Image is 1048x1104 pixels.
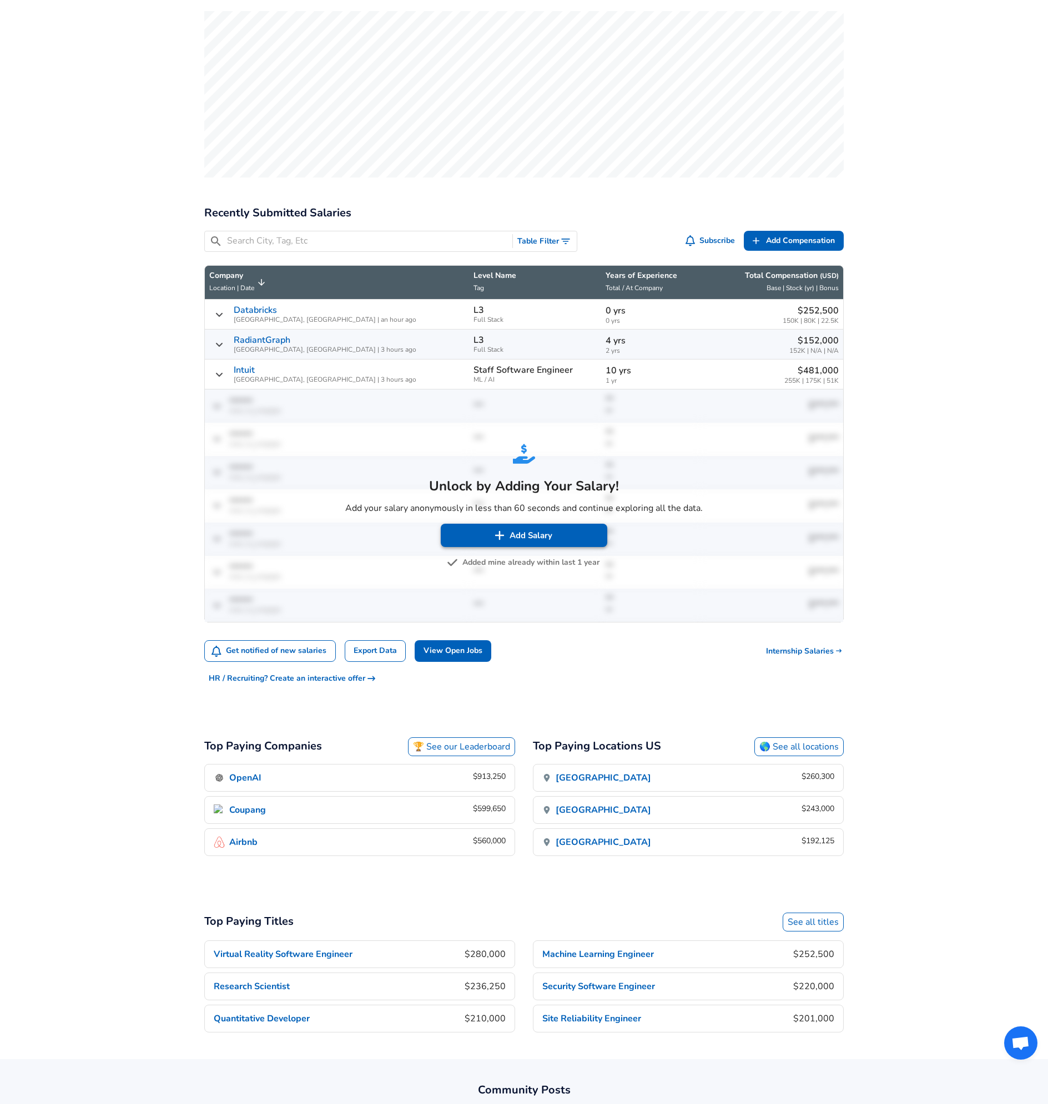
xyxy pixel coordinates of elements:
[683,231,740,251] button: Subscribe
[229,803,266,817] p: Coupang
[793,948,834,961] p: $252,500
[473,316,597,323] span: Full Stack
[533,737,661,756] h2: Top Paying Locations US
[513,443,535,465] img: svg+xml;base64,PHN2ZyB4bWxucz0iaHR0cDovL3d3dy53My5vcmcvMjAwMC9zdmciIGZpbGw9IiMyNjhERUMiIHZpZXdCb3...
[204,973,515,1000] a: Research Scientist$236,250
[449,556,599,570] button: Added mine already within last 1 year
[556,835,651,849] p: [GEOGRAPHIC_DATA]
[793,1012,834,1025] p: $201,000
[704,270,839,295] span: Total Compensation (USD) Base | Stock (yr) | Bonus
[205,797,515,823] a: Coupang IconCoupang$599,650
[533,940,844,968] a: Machine Learning Engineer$252,500
[465,980,506,993] p: $236,250
[606,283,663,292] span: Total / At Company
[793,980,834,993] p: $220,000
[473,270,597,281] p: Level Name
[441,524,607,547] button: Add Salary
[204,913,294,931] h2: Top Paying Titles
[465,948,506,961] p: $280,000
[204,669,380,689] button: HR / Recruiting? Create an interactive offer
[234,316,416,323] span: [GEOGRAPHIC_DATA], [GEOGRAPHIC_DATA] | an hour ago
[465,1012,506,1025] p: $210,000
[513,231,577,252] button: Toggle Search Filters
[204,940,515,968] a: Virtual Reality Software Engineer$280,000
[783,317,839,325] span: 150K | 80K | 22.5K
[209,270,254,281] p: Company
[784,364,839,377] p: $481,000
[234,376,416,383] span: [GEOGRAPHIC_DATA], [GEOGRAPHIC_DATA] | 3 hours ago
[473,835,506,849] div: $560,000
[214,772,225,783] img: OpenAI Icon
[229,771,261,784] p: OpenAI
[783,304,839,317] p: $252,500
[606,334,695,347] p: 4 yrs
[473,305,484,315] p: L3
[234,365,255,375] a: Intuit
[542,1012,641,1025] p: Site Reliability Engineer
[415,640,491,662] a: View Open Jobs
[533,973,844,1000] a: Security Software Engineer$220,000
[789,334,839,347] p: $152,000
[205,829,515,855] a: Airbnb IconAirbnb$560,000
[820,271,839,281] button: (USD)
[345,640,406,662] a: Export Data
[204,204,844,222] h2: Recently Submitted Salaries
[209,283,254,292] span: Location | Date
[533,764,843,791] a: [GEOGRAPHIC_DATA]$260,300
[556,803,651,817] p: [GEOGRAPHIC_DATA]
[229,835,258,849] p: Airbnb
[345,502,703,515] p: Add your salary anonymously in less than 60 seconds and continue exploring all the data.
[447,557,458,568] img: svg+xml;base64,PHN2ZyB4bWxucz0iaHR0cDovL3d3dy53My5vcmcvMjAwMC9zdmciIGZpbGw9IiM3NTc1NzUiIHZpZXdCb3...
[473,376,597,383] span: ML / AI
[533,829,843,855] a: [GEOGRAPHIC_DATA]$192,125
[606,304,695,317] p: 0 yrs
[606,270,695,281] p: Years of Experience
[473,335,484,345] p: L3
[214,980,290,993] p: Research Scientist
[494,530,505,541] img: svg+xml;base64,PHN2ZyB4bWxucz0iaHR0cDovL3d3dy53My5vcmcvMjAwMC9zdmciIGZpbGw9IiNmZmZmZmYiIHZpZXdCb3...
[205,764,515,791] a: OpenAI IconOpenAI$913,250
[789,347,839,355] span: 152K | N/A | N/A
[802,771,834,784] div: $260,300
[533,797,843,823] a: [GEOGRAPHIC_DATA]$243,000
[766,234,835,248] span: Add Compensation
[784,377,839,384] span: 255K | 175K | 51K
[473,365,573,375] p: Staff Software Engineer
[214,837,225,848] img: Airbnb Icon
[234,346,416,353] span: [GEOGRAPHIC_DATA], [GEOGRAPHIC_DATA] | 3 hours ago
[204,265,844,622] table: Salary Submissions
[473,771,506,784] div: $913,250
[802,835,834,849] div: $192,125
[606,364,695,377] p: 10 yrs
[214,948,352,961] p: Virtual Reality Software Engineer
[533,1005,844,1032] a: Site Reliability Engineer$201,000
[209,270,269,295] span: CompanyLocation | Date
[754,737,844,756] a: 🌎 See all locations
[227,234,508,248] input: Search City, Tag, Etc
[606,377,695,384] span: 1 yr
[408,737,515,756] a: 🏆 See our Leaderboard
[209,672,375,686] span: HR / Recruiting? Create an interactive offer
[802,803,834,817] div: $243,000
[745,270,839,281] p: Total Compensation
[473,346,597,353] span: Full Stack
[556,771,651,784] p: [GEOGRAPHIC_DATA]
[767,283,839,292] span: Base | Stock (yr) | Bonus
[766,646,844,657] a: Internship Salaries
[234,305,277,315] a: Databricks
[204,737,322,756] h2: Top Paying Companies
[542,980,655,993] p: Security Software Engineer
[606,347,695,355] span: 2 yrs
[204,1005,515,1032] a: Quantitative Developer$210,000
[205,641,335,661] button: Get notified of new salaries
[473,283,484,292] span: Tag
[204,1081,844,1099] h2: Community Posts
[214,804,225,816] img: Coupang Icon
[234,335,290,345] a: RadiantGraph
[542,948,654,961] p: Machine Learning Engineer
[473,803,506,817] div: $599,650
[214,1012,310,1025] p: Quantitative Developer
[783,913,844,931] a: See all titles
[345,477,703,495] h5: Unlock by Adding Your Salary!
[606,317,695,325] span: 0 yrs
